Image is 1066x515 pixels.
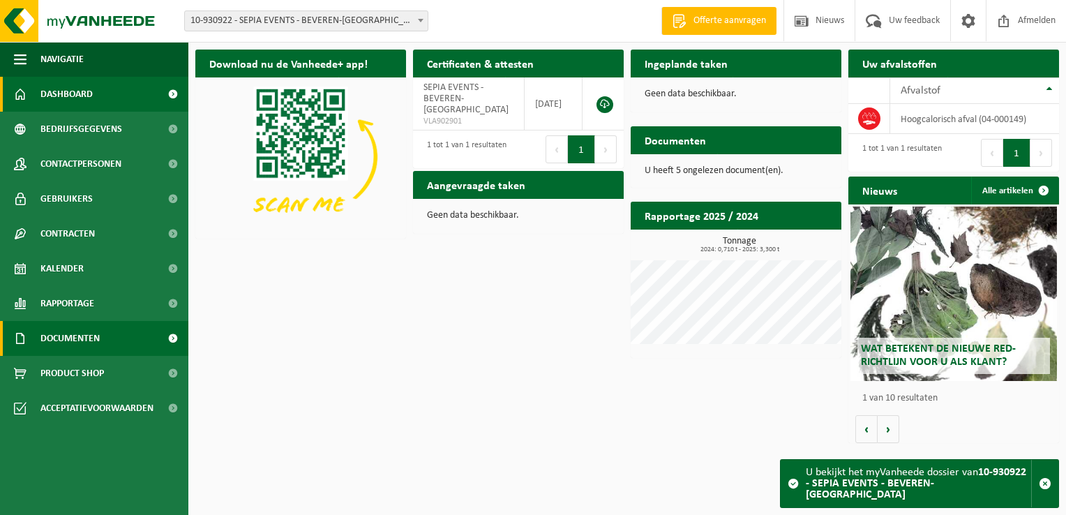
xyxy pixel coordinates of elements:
h2: Nieuws [848,177,911,204]
h2: Rapportage 2025 / 2024 [631,202,772,229]
span: Offerte aanvragen [690,14,770,28]
td: [DATE] [525,77,583,130]
h2: Uw afvalstoffen [848,50,951,77]
td: hoogcalorisch afval (04-000149) [890,104,1059,134]
span: Documenten [40,321,100,356]
span: Wat betekent de nieuwe RED-richtlijn voor u als klant? [861,343,1016,368]
a: Wat betekent de nieuwe RED-richtlijn voor u als klant? [850,207,1057,381]
span: Product Shop [40,356,104,391]
button: 1 [568,135,595,163]
span: 2024: 0,710 t - 2025: 3,300 t [638,246,841,253]
span: SEPIA EVENTS - BEVEREN-[GEOGRAPHIC_DATA] [423,82,509,115]
span: Acceptatievoorwaarden [40,391,153,426]
h2: Aangevraagde taken [413,171,539,198]
div: U bekijkt het myVanheede dossier van [806,460,1031,507]
a: Bekijk rapportage [737,229,840,257]
span: Afvalstof [901,85,940,96]
span: Kalender [40,251,84,286]
a: Offerte aanvragen [661,7,776,35]
h2: Ingeplande taken [631,50,742,77]
span: Gebruikers [40,181,93,216]
span: 10-930922 - SEPIA EVENTS - BEVEREN-WAAS [185,11,428,31]
h2: Documenten [631,126,720,154]
h3: Tonnage [638,237,841,253]
h2: Download nu de Vanheede+ app! [195,50,382,77]
span: VLA902901 [423,116,513,127]
p: Geen data beschikbaar. [645,89,827,99]
button: Next [595,135,617,163]
button: Volgende [878,415,899,443]
button: 1 [1003,139,1030,167]
strong: 10-930922 - SEPIA EVENTS - BEVEREN-[GEOGRAPHIC_DATA] [806,467,1026,500]
span: Contactpersonen [40,147,121,181]
a: Alle artikelen [971,177,1058,204]
span: Contracten [40,216,95,251]
span: Dashboard [40,77,93,112]
div: 1 tot 1 van 1 resultaten [420,134,506,165]
p: U heeft 5 ongelezen document(en). [645,166,827,176]
span: Bedrijfsgegevens [40,112,122,147]
button: Previous [981,139,1003,167]
button: Next [1030,139,1052,167]
button: Previous [546,135,568,163]
span: Rapportage [40,286,94,321]
span: Navigatie [40,42,84,77]
p: 1 van 10 resultaten [862,394,1052,403]
span: 10-930922 - SEPIA EVENTS - BEVEREN-WAAS [184,10,428,31]
h2: Certificaten & attesten [413,50,548,77]
p: Geen data beschikbaar. [427,211,610,221]
div: 1 tot 1 van 1 resultaten [855,137,942,168]
button: Vorige [855,415,878,443]
img: Download de VHEPlus App [195,77,406,236]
